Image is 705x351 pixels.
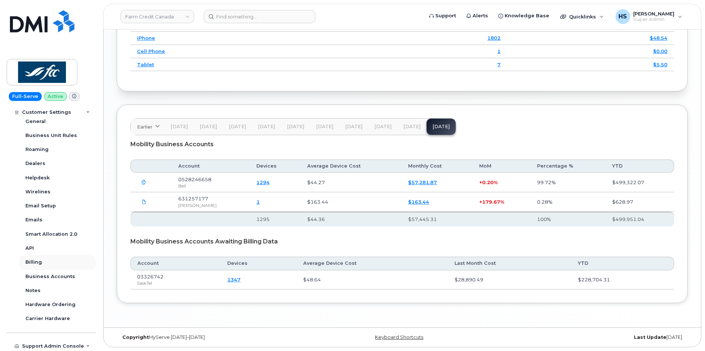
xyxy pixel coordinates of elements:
[435,12,456,20] span: Support
[137,123,152,130] span: Earlier
[530,212,605,227] th: 100%
[301,212,401,227] th: $44.36
[250,212,301,227] th: 1295
[569,14,596,20] span: Quicklinks
[227,277,241,282] a: 1347
[424,8,461,23] a: Support
[258,124,275,130] span: [DATE]
[530,159,605,173] th: Percentage %
[130,232,674,251] div: Mobility Business Accounts Awaiting Billing Data
[131,119,165,135] a: Earlier
[137,196,151,208] a: FarmCredit.Rogers-Sep01_2025-3044106734.pdf
[137,280,152,286] span: SaskTel
[403,124,421,130] span: [DATE]
[408,199,429,205] a: $163.44
[479,199,482,205] span: +
[297,257,448,270] th: Average Device Cost
[178,176,211,182] span: 0528246658
[301,173,401,192] td: $44.27
[606,192,674,212] td: $628.97
[374,124,392,130] span: [DATE]
[633,11,674,17] span: [PERSON_NAME]
[606,159,674,173] th: YTD
[137,274,164,280] span: 03326742
[130,135,674,154] div: Mobility Business Accounts
[505,12,549,20] span: Knowledge Base
[530,192,605,212] td: 0.28%
[375,334,423,340] a: Keyboard Shortcuts
[482,199,504,205] span: 179.67%
[482,179,498,185] span: 0.20%
[530,173,605,192] td: 99.72%
[250,159,301,173] th: Devices
[297,270,448,290] td: $48.64
[555,9,609,24] div: Quicklinks
[461,8,493,23] a: Alerts
[120,10,194,23] a: Farm Credit Canada
[653,48,667,54] a: $0.00
[473,159,531,173] th: MoM
[650,35,667,41] a: $48.54
[408,179,437,185] a: $57,281.87
[345,124,362,130] span: [DATE]
[204,10,315,23] input: Find something...
[606,173,674,192] td: $499,322.07
[178,183,186,189] span: Bell
[301,159,401,173] th: Average Device Cost
[229,124,246,130] span: [DATE]
[673,319,699,345] iframe: Messenger Launcher
[618,12,627,21] span: HS
[487,35,501,41] a: 1802
[137,35,155,41] a: iPhone
[633,17,674,22] span: Super Admin
[571,257,674,270] th: YTD
[497,334,688,340] div: [DATE]
[287,124,304,130] span: [DATE]
[497,48,501,54] a: 1
[610,9,687,24] div: Heather Space
[200,124,217,130] span: [DATE]
[122,334,149,340] strong: Copyright
[571,270,674,290] td: $228,704.31
[634,334,666,340] strong: Last Update
[653,62,667,67] a: $5.50
[178,203,217,208] span: [PERSON_NAME]
[497,62,501,67] a: 7
[473,12,488,20] span: Alerts
[448,270,572,290] td: $28,890.49
[316,124,333,130] span: [DATE]
[172,159,250,173] th: Account
[137,62,154,67] a: Tablet
[301,192,401,212] td: $163.44
[256,199,260,205] a: 1
[137,48,165,54] a: Cell Phone
[448,257,572,270] th: Last Month Cost
[606,212,674,227] th: $499,951.04
[256,179,270,185] a: 1294
[479,179,482,185] span: +
[117,334,307,340] div: MyServe [DATE]–[DATE]
[401,212,472,227] th: $57,445.31
[178,196,208,201] span: 631257177
[130,257,221,270] th: Account
[171,124,188,130] span: [DATE]
[401,159,472,173] th: Monthly Cost
[493,8,554,23] a: Knowledge Base
[221,257,297,270] th: Devices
